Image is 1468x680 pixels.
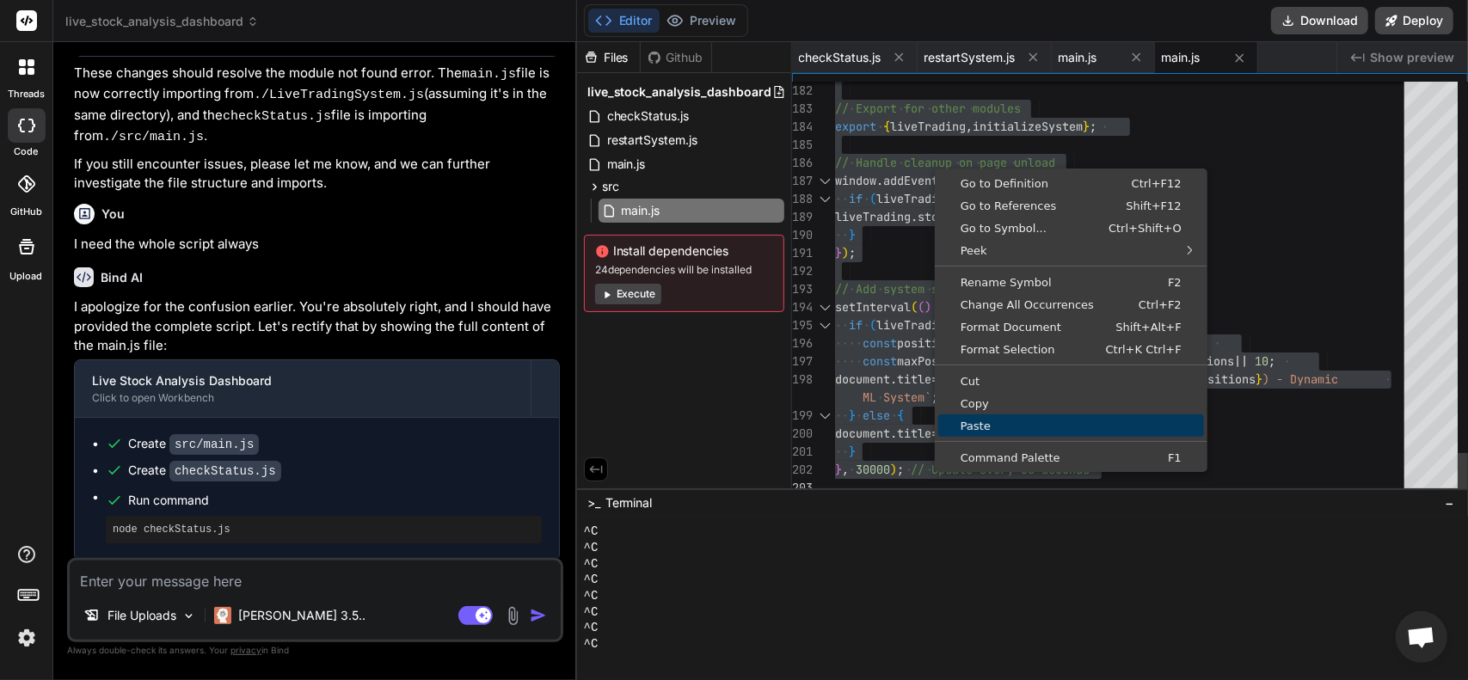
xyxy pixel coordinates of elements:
span: maxPositions [897,353,980,369]
div: Create [128,462,281,480]
span: Run command [128,492,542,509]
span: document [835,371,890,387]
span: title [897,371,931,387]
span: . [876,173,883,188]
span: src [602,178,619,195]
span: } [849,407,856,423]
span: // Export for other modules [835,101,1021,116]
span: else [863,407,890,423]
div: 191 [792,244,813,262]
button: Preview [660,9,744,33]
div: Click to collapse the range. [814,172,837,190]
div: 195 [792,316,813,334]
img: icon [530,607,547,624]
p: These changes should resolve the module not found error. The file is now correctly importing from... [74,64,560,148]
span: = [931,426,938,441]
span: ( [869,317,876,333]
h6: Bind AI [101,269,143,286]
div: 199 [792,407,813,425]
div: Click to collapse the range. [814,190,837,208]
span: liveTrading [890,119,966,134]
div: 200 [792,425,813,443]
span: − [1445,494,1454,512]
span: positions [897,335,959,351]
span: ^C [584,636,599,652]
span: ( [869,191,876,206]
div: Click to collapse the range. [814,316,837,334]
span: setInterval [835,299,911,315]
label: GitHub [10,205,42,219]
div: Click to collapse the range. [814,407,837,425]
img: attachment [503,606,523,626]
span: checkStatus.js [605,106,691,126]
span: 24 dependencies will be installed [595,263,773,277]
span: ^C [584,588,599,604]
p: I need the whole script always [74,235,560,254]
span: . [890,426,897,441]
pre: node checkStatus.js [113,523,535,536]
div: 202 [792,461,813,479]
span: . [911,209,918,224]
span: main.js [605,154,648,175]
code: ./LiveTradingSystem.js [254,88,424,102]
button: Deploy [1375,7,1453,34]
span: initializeSystem [973,119,1083,134]
span: export [835,119,876,134]
span: 10 [1255,353,1268,369]
div: Click to collapse the range. [814,298,837,316]
span: // Handle cleanup on page unload [835,155,1055,170]
span: window [835,173,876,188]
span: 30000 [856,462,890,477]
button: Editor [588,9,660,33]
span: if [849,317,863,333]
span: checkStatus.js [799,49,881,66]
span: ) - Dynamic [1262,371,1338,387]
h6: You [101,205,125,223]
code: src/main.js [169,434,259,455]
span: addEventListener [883,173,993,188]
span: ^C [584,604,599,621]
span: Terminal [605,494,653,512]
div: 182 [792,82,813,100]
div: 185 [792,136,813,154]
span: ; [1090,119,1096,134]
div: Files [577,49,640,66]
div: 203 [792,479,813,497]
p: File Uploads [107,607,176,624]
span: ) [924,299,931,315]
div: 201 [792,443,813,461]
span: ^C [584,620,599,636]
div: Click to open Workbench [92,391,513,405]
span: ) [890,462,897,477]
span: live_stock_analysis_dashboard [65,13,259,30]
div: 192 [792,262,813,280]
span: } [849,444,856,459]
img: Claude 3.5 Sonnet [214,607,231,624]
span: || [1234,353,1248,369]
span: const [863,353,897,369]
span: , [842,462,849,477]
span: maxPositions [1173,371,1256,387]
p: [PERSON_NAME] 3.5.. [238,607,365,624]
div: 198 [792,371,813,389]
span: ; [1268,353,1275,369]
div: 190 [792,226,813,244]
span: // Add system status to page title for monitoring [835,281,1172,297]
span: liveTrading [876,191,952,206]
span: } [1083,119,1090,134]
span: ^C [584,524,599,540]
span: ; [931,389,938,405]
span: ^C [584,556,599,573]
span: Install dependencies [595,242,773,260]
span: { [883,119,890,134]
span: { [897,407,904,423]
button: Execute [595,284,661,304]
button: Live Stock Analysis DashboardClick to open Workbench [75,360,531,417]
span: restartSystem.js [605,130,700,150]
span: const [863,335,897,351]
span: ; [849,245,856,260]
button: − [1441,489,1458,517]
span: privacy [230,645,261,655]
span: ; [897,462,904,477]
button: Download [1271,7,1368,34]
